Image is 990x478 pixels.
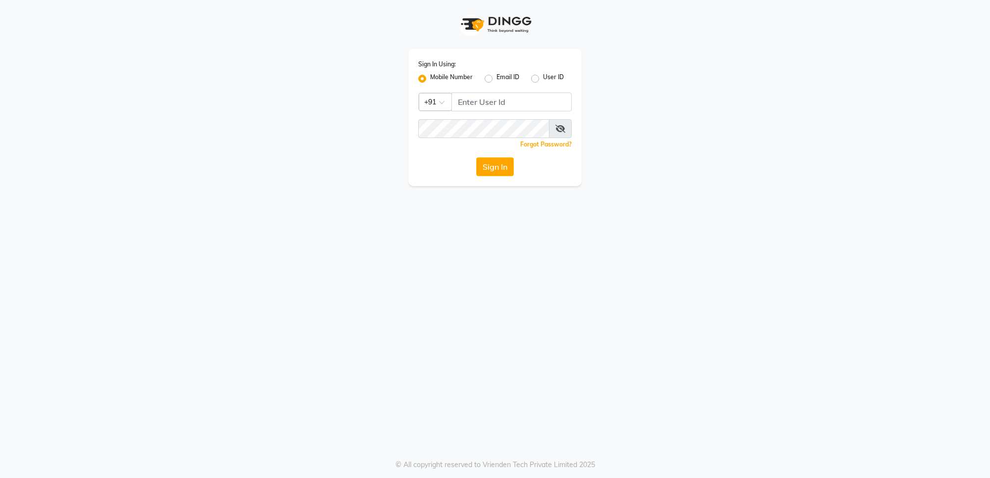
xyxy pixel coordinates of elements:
label: User ID [543,73,564,85]
label: Sign In Using: [418,60,456,69]
button: Sign In [476,157,514,176]
label: Email ID [496,73,519,85]
input: Username [418,119,549,138]
label: Mobile Number [430,73,473,85]
img: logo1.svg [455,10,535,39]
a: Forgot Password? [520,141,572,148]
input: Username [451,93,572,111]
